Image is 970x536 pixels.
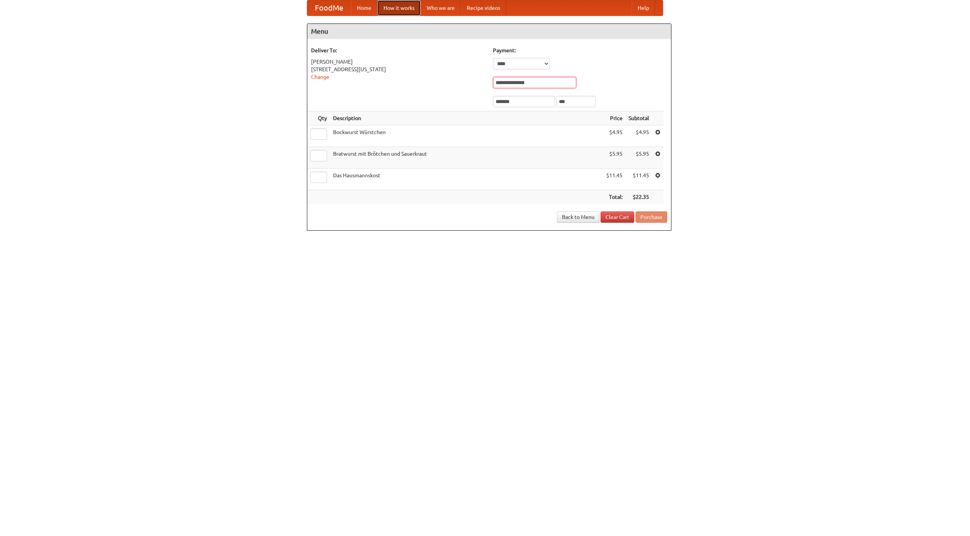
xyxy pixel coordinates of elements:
[493,47,667,54] h5: Payment:
[311,47,485,54] h5: Deliver To:
[330,169,603,190] td: Das Hausmannskost
[461,0,506,16] a: Recipe videos
[330,125,603,147] td: Bockwurst Würstchen
[311,66,485,73] div: [STREET_ADDRESS][US_STATE]
[626,190,652,204] th: $22.35
[307,24,671,39] h4: Menu
[603,125,626,147] td: $4.95
[626,169,652,190] td: $11.45
[377,0,421,16] a: How it works
[307,111,330,125] th: Qty
[626,111,652,125] th: Subtotal
[330,111,603,125] th: Description
[603,190,626,204] th: Total:
[421,0,461,16] a: Who we are
[626,125,652,147] td: $4.95
[632,0,655,16] a: Help
[603,147,626,169] td: $5.95
[603,111,626,125] th: Price
[307,0,351,16] a: FoodMe
[351,0,377,16] a: Home
[311,58,485,66] div: [PERSON_NAME]
[626,147,652,169] td: $5.95
[330,147,603,169] td: Bratwurst mit Brötchen und Sauerkraut
[557,211,599,223] a: Back to Menu
[311,74,329,80] a: Change
[603,169,626,190] td: $11.45
[601,211,634,223] a: Clear Cart
[635,211,667,223] button: Purchase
